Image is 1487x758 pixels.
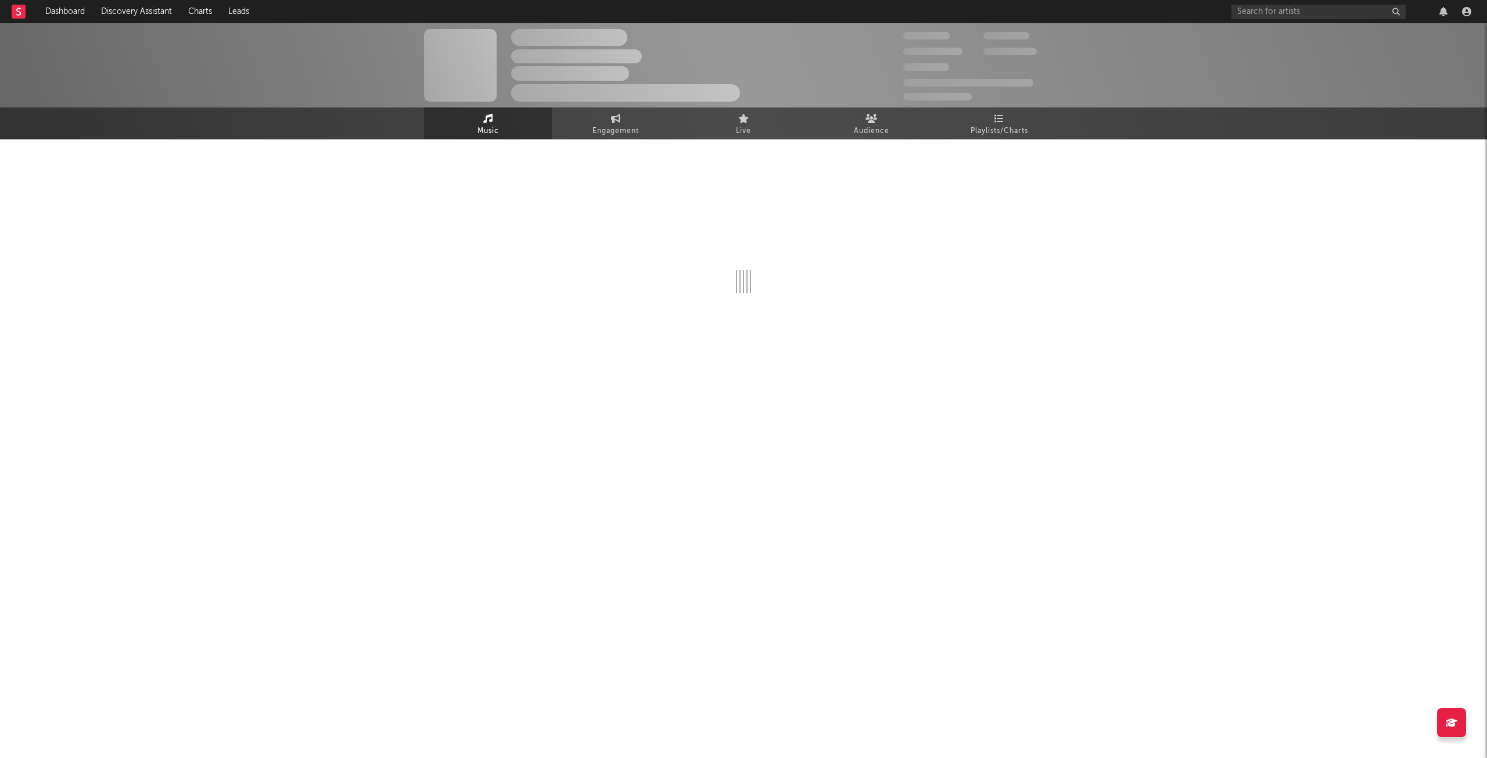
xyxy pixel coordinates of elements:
[680,107,807,139] a: Live
[903,63,949,71] span: 100.000
[983,48,1037,55] span: 1.000.000
[983,32,1029,39] span: 100.000
[903,32,950,39] span: 300.000
[903,48,962,55] span: 50.000.000
[736,124,751,138] span: Live
[424,107,552,139] a: Music
[903,93,972,100] span: Jump Score: 85.0
[552,107,680,139] a: Engagement
[477,124,499,138] span: Music
[854,124,889,138] span: Audience
[935,107,1063,139] a: Playlists/Charts
[592,124,639,138] span: Engagement
[807,107,935,139] a: Audience
[903,79,1033,87] span: 50.000.000 Monthly Listeners
[1231,5,1406,19] input: Search for artists
[971,124,1028,138] span: Playlists/Charts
